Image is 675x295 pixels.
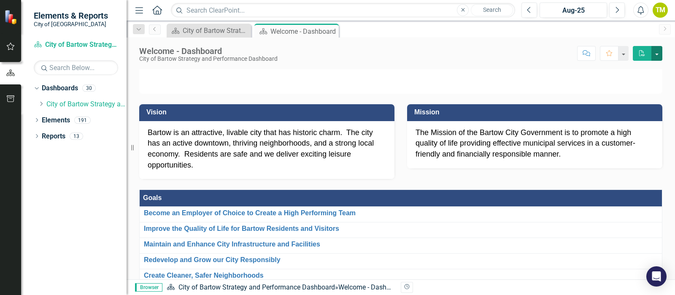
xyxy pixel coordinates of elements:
small: City of [GEOGRAPHIC_DATA] [34,21,108,27]
a: Elements [42,116,70,125]
a: City of Bartow Strategy and Performance Dashboard [46,100,127,109]
button: Aug-25 [540,3,607,18]
span: Browser [135,283,162,292]
a: Improve the Quality of Life for Bartow Residents and Visitors [144,225,658,233]
div: 13 [70,133,83,140]
a: Maintain and Enhance City Infrastructure and Facilities [144,241,658,248]
h3: Vision [146,108,390,116]
a: Dashboards [42,84,78,93]
a: City of Bartow Strategy and Performance Dashboard [169,25,249,36]
span: Search [483,6,501,13]
div: City of Bartow Strategy and Performance Dashboard [183,25,249,36]
div: Welcome - Dashboard [338,283,404,291]
div: » [167,283,394,292]
p: The Mission of the Bartow City Government is to promote a high quality of life providing effectiv... [416,127,654,160]
a: Reports [42,132,65,141]
a: City of Bartow Strategy and Performance Dashboard [178,283,335,291]
input: Search ClearPoint... [171,3,515,18]
a: City of Bartow Strategy and Performance Dashboard [34,40,118,50]
a: Create Cleaner, Safer Neighborhoods [144,272,658,279]
h3: Mission [414,108,658,116]
input: Search Below... [34,60,118,75]
span: Elements & Reports [34,11,108,21]
img: ClearPoint Strategy [4,10,19,24]
div: Open Intercom Messenger [646,266,667,287]
a: Redevelop and Grow our City Responsibly [144,256,658,264]
div: Aug-25 [543,5,604,16]
div: 30 [82,85,96,92]
p: Bartow is an attractive, livable city that has historic charm. The city has an active downtown, t... [148,127,386,171]
div: 191 [74,116,91,124]
div: Welcome - Dashboard [270,26,337,37]
button: Search [471,4,513,16]
a: Become an Employer of Choice to Create a High Performing Team [144,209,658,217]
button: TM [653,3,668,18]
div: Welcome - Dashboard [139,46,278,56]
div: City of Bartow Strategy and Performance Dashboard [139,56,278,62]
